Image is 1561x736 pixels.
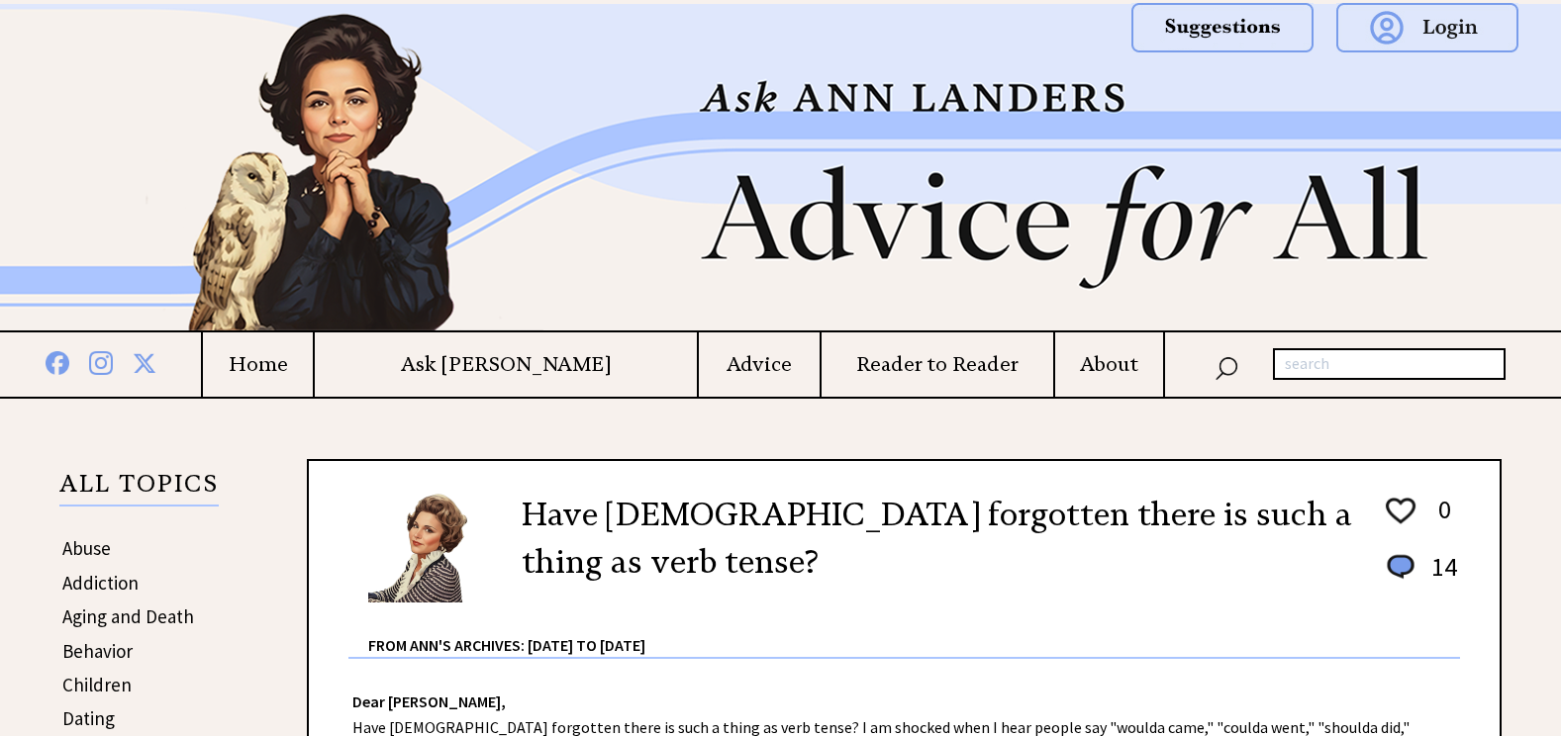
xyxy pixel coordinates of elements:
[1215,352,1238,381] img: search_nav.png
[62,673,132,696] a: Children
[699,352,819,377] a: Advice
[368,491,492,602] img: Ann6%20v2%20small.png
[1383,494,1418,528] img: heart_outline%201.png
[368,604,1460,657] div: From Ann's Archives: [DATE] to [DATE]
[1055,352,1163,377] a: About
[133,348,156,375] img: x%20blue.png
[62,706,115,730] a: Dating
[352,691,506,711] strong: Dear [PERSON_NAME],
[522,491,1366,586] h2: Have [DEMOGRAPHIC_DATA] forgotten there is such a thing as verb tense?
[1273,348,1506,380] input: search
[59,473,219,506] p: ALL TOPICS
[1494,4,1504,330] img: right_new2.png
[315,352,697,377] a: Ask [PERSON_NAME]
[203,352,313,377] a: Home
[1131,3,1314,52] img: suggestions.png
[46,347,69,375] img: facebook%20blue.png
[822,352,1054,377] a: Reader to Reader
[62,571,139,595] a: Addiction
[62,639,133,663] a: Behavior
[89,347,113,375] img: instagram%20blue.png
[1383,551,1418,583] img: message_round%201.png
[1421,550,1458,602] td: 14
[62,604,194,628] a: Aging and Death
[1421,493,1458,548] td: 0
[68,4,1494,330] img: header2b_v1.png
[1336,3,1518,52] img: login.png
[62,536,111,560] a: Abuse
